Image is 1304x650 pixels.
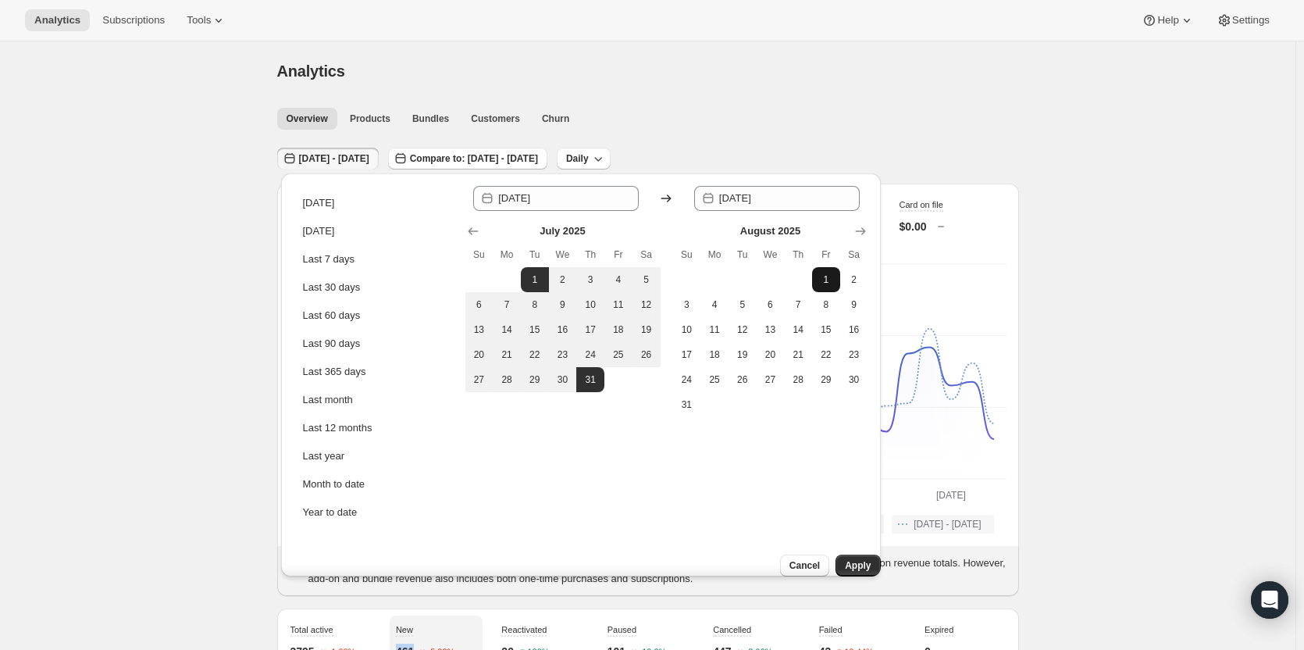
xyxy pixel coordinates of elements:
[303,195,335,211] div: [DATE]
[303,392,353,408] div: Last month
[846,298,862,311] span: 9
[557,148,611,170] button: Daily
[735,373,750,386] span: 26
[290,625,333,634] span: Total active
[780,555,829,577] button: Cancel
[472,348,487,361] span: 20
[790,323,806,336] span: 14
[673,367,701,392] button: Sunday August 24 2025
[707,373,722,386] span: 25
[639,248,654,261] span: Sa
[521,342,549,367] button: Tuesday July 22 2025
[303,308,361,323] div: Last 60 days
[679,398,695,411] span: 31
[499,298,515,311] span: 7
[729,317,757,342] button: Tuesday August 12 2025
[679,248,695,261] span: Su
[632,317,661,342] button: Saturday July 19 2025
[763,348,778,361] span: 20
[846,273,862,286] span: 2
[287,112,328,125] span: Overview
[604,267,632,292] button: Friday July 4 2025
[757,242,785,267] th: Wednesday
[527,348,543,361] span: 22
[925,625,953,634] span: Expired
[521,292,549,317] button: Tuesday July 8 2025
[790,373,806,386] span: 28
[840,317,868,342] button: Saturday August 16 2025
[493,242,521,267] th: Monday
[763,248,778,261] span: We
[583,248,598,261] span: Th
[583,273,598,286] span: 3
[298,331,454,356] button: Last 90 days
[673,342,701,367] button: Sunday August 17 2025
[521,267,549,292] button: Start of range Tuesday July 1 2025
[818,273,834,286] span: 1
[639,348,654,361] span: 26
[34,14,80,27] span: Analytics
[472,298,487,311] span: 6
[632,342,661,367] button: Saturday July 26 2025
[298,303,454,328] button: Last 60 days
[527,273,543,286] span: 1
[812,367,840,392] button: Friday August 29 2025
[673,292,701,317] button: Sunday August 3 2025
[700,342,729,367] button: Monday August 18 2025
[576,292,604,317] button: Thursday July 10 2025
[501,625,547,634] span: Reactivated
[472,248,487,261] span: Su
[177,9,236,31] button: Tools
[846,348,862,361] span: 23
[555,273,571,286] span: 2
[784,342,812,367] button: Thursday August 21 2025
[818,348,834,361] span: 22
[303,420,372,436] div: Last 12 months
[604,242,632,267] th: Friday
[576,267,604,292] button: Thursday July 3 2025
[93,9,174,31] button: Subscriptions
[303,477,365,492] div: Month to date
[462,220,484,242] button: Show previous month, June 2025
[555,348,571,361] span: 23
[549,342,577,367] button: Wednesday July 23 2025
[277,148,379,170] button: [DATE] - [DATE]
[410,152,538,165] span: Compare to: [DATE] - [DATE]
[763,323,778,336] span: 13
[611,273,626,286] span: 4
[583,348,598,361] span: 24
[846,373,862,386] span: 30
[639,323,654,336] span: 19
[850,220,871,242] button: Show next month, September 2025
[679,298,695,311] span: 3
[840,342,868,367] button: Saturday August 23 2025
[639,298,654,311] span: 12
[549,367,577,392] button: Wednesday July 30 2025
[757,292,785,317] button: Wednesday August 6 2025
[784,292,812,317] button: Thursday August 7 2025
[611,298,626,311] span: 11
[472,323,487,336] span: 13
[493,342,521,367] button: Monday July 21 2025
[707,298,722,311] span: 4
[812,317,840,342] button: Friday August 15 2025
[673,392,701,417] button: Sunday August 31 2025
[549,242,577,267] th: Wednesday
[611,348,626,361] span: 25
[576,317,604,342] button: Thursday July 17 2025
[493,292,521,317] button: Monday July 7 2025
[790,298,806,311] span: 7
[298,444,454,469] button: Last year
[499,323,515,336] span: 14
[187,14,211,27] span: Tools
[707,348,722,361] span: 18
[1207,9,1279,31] button: Settings
[298,247,454,272] button: Last 7 days
[1157,14,1178,27] span: Help
[298,472,454,497] button: Month to date
[914,518,981,530] span: [DATE] - [DATE]
[277,62,345,80] span: Analytics
[757,317,785,342] button: Wednesday August 13 2025
[707,248,722,261] span: Mo
[790,248,806,261] span: Th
